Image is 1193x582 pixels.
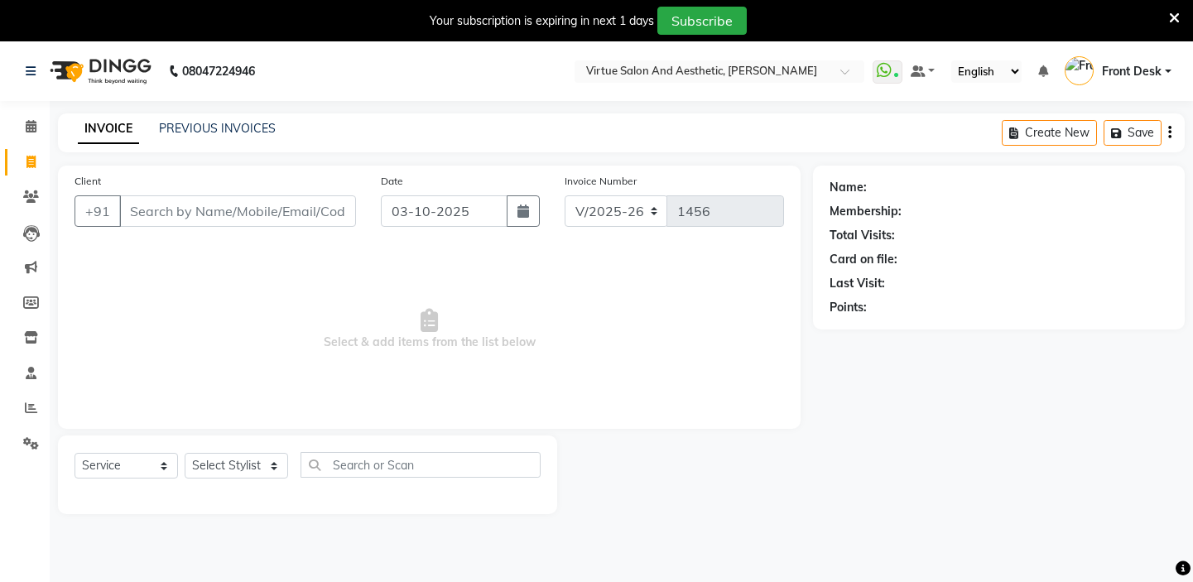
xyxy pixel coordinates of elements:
[75,195,121,227] button: +91
[1102,63,1162,80] span: Front Desk
[430,12,654,30] div: Your subscription is expiring in next 1 days
[159,121,276,136] a: PREVIOUS INVOICES
[565,174,637,189] label: Invoice Number
[119,195,356,227] input: Search by Name/Mobile/Email/Code
[1002,120,1097,146] button: Create New
[830,275,885,292] div: Last Visit:
[657,7,747,35] button: Subscribe
[1104,120,1162,146] button: Save
[78,114,139,144] a: INVOICE
[75,247,784,412] span: Select & add items from the list below
[42,48,156,94] img: logo
[381,174,403,189] label: Date
[182,48,255,94] b: 08047224946
[301,452,541,478] input: Search or Scan
[75,174,101,189] label: Client
[1065,56,1094,85] img: Front Desk
[830,227,895,244] div: Total Visits:
[830,299,867,316] div: Points:
[830,203,902,220] div: Membership:
[830,251,897,268] div: Card on file:
[830,179,867,196] div: Name:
